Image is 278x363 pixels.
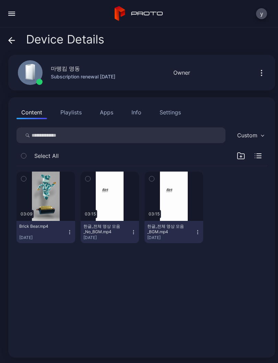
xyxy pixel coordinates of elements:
button: Brick Bear.mp4[DATE] [16,221,75,243]
div: Settings [160,108,181,116]
button: 한글_전체 영상 모음_No_BGM.mp4[DATE] [81,221,139,243]
span: Device Details [26,33,104,46]
span: Select All [34,152,59,160]
div: [DATE] [83,235,131,240]
div: Info [131,108,141,116]
button: Content [16,105,47,119]
div: 마뗑킴 명동 [51,64,80,73]
div: Owner [173,68,190,77]
div: [DATE] [147,235,195,240]
button: Info [127,105,146,119]
div: Custom [237,132,257,139]
div: [DATE] [19,235,67,240]
button: Custom [234,127,267,143]
div: Brick Bear.mp4 [19,224,57,229]
button: 한글_전체 영상 모음_BGM.mp4[DATE] [144,221,203,243]
button: y [256,8,267,19]
div: 한글_전체 영상 모음_No_BGM.mp4 [83,224,121,235]
button: Playlists [56,105,86,119]
div: 한글_전체 영상 모음_BGM.mp4 [147,224,185,235]
button: Apps [95,105,118,119]
button: Settings [155,105,186,119]
div: Subscription renewal [DATE] [51,73,115,81]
